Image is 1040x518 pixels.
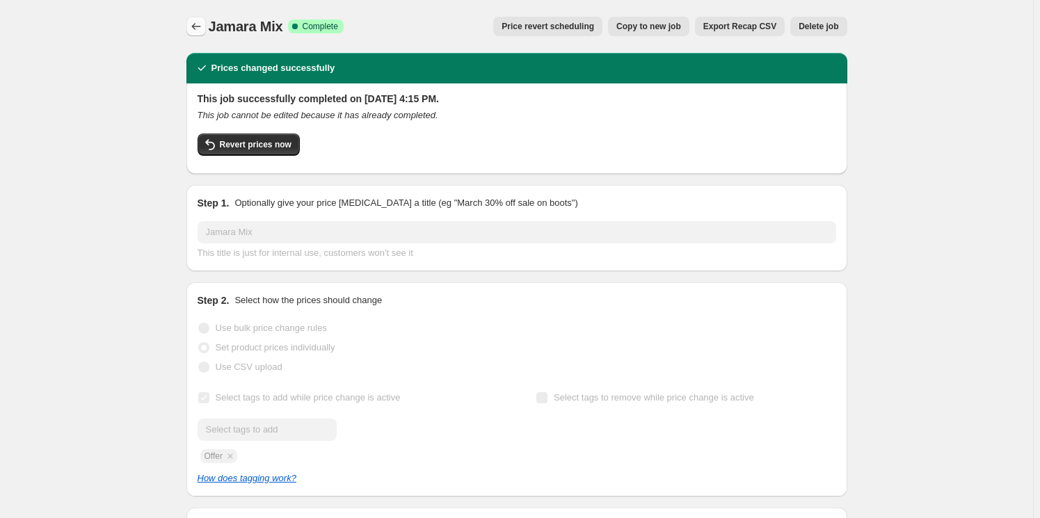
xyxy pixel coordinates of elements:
[198,133,300,156] button: Revert prices now
[216,392,401,403] span: Select tags to add while price change is active
[799,21,838,32] span: Delete job
[302,21,337,32] span: Complete
[493,17,602,36] button: Price revert scheduling
[703,21,776,32] span: Export Recap CSV
[211,61,335,75] h2: Prices changed successfully
[198,92,836,106] h2: This job successfully completed on [DATE] 4:15 PM.
[186,17,206,36] button: Price change jobs
[198,110,438,120] i: This job cannot be edited because it has already completed.
[198,248,413,258] span: This title is just for internal use, customers won't see it
[216,342,335,353] span: Set product prices individually
[209,19,283,34] span: Jamara Mix
[198,196,230,210] h2: Step 1.
[216,362,282,372] span: Use CSV upload
[554,392,754,403] span: Select tags to remove while price change is active
[608,17,689,36] button: Copy to new job
[198,419,337,441] input: Select tags to add
[216,323,327,333] span: Use bulk price change rules
[198,473,296,483] a: How does tagging work?
[198,293,230,307] h2: Step 2.
[695,17,785,36] button: Export Recap CSV
[790,17,847,36] button: Delete job
[616,21,681,32] span: Copy to new job
[220,139,291,150] span: Revert prices now
[502,21,594,32] span: Price revert scheduling
[234,293,382,307] p: Select how the prices should change
[234,196,577,210] p: Optionally give your price [MEDICAL_DATA] a title (eg "March 30% off sale on boots")
[198,221,836,243] input: 30% off holiday sale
